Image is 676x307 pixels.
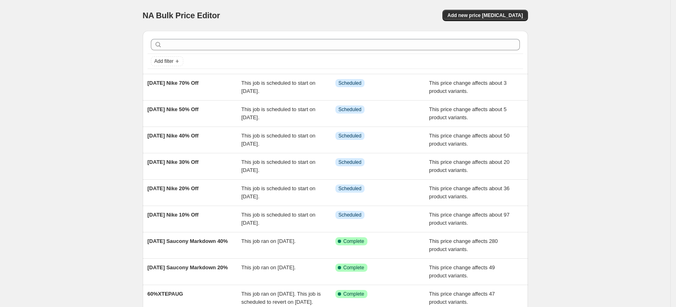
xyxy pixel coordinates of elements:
[343,264,364,271] span: Complete
[339,185,362,192] span: Scheduled
[241,106,315,120] span: This job is scheduled to start on [DATE].
[429,264,495,279] span: This price change affects 49 product variants.
[429,291,495,305] span: This price change affects 47 product variants.
[429,106,506,120] span: This price change affects about 5 product variants.
[148,159,199,165] span: [DATE] Nike 30% Off
[241,238,296,244] span: This job ran on [DATE].
[241,80,315,94] span: This job is scheduled to start on [DATE].
[343,291,364,297] span: Complete
[241,291,321,305] span: This job ran on [DATE]. This job is scheduled to revert on [DATE].
[241,264,296,271] span: This job ran on [DATE].
[429,80,506,94] span: This price change affects about 3 product variants.
[429,212,510,226] span: This price change affects about 97 product variants.
[339,212,362,218] span: Scheduled
[241,159,315,173] span: This job is scheduled to start on [DATE].
[143,11,220,20] span: NA Bulk Price Editor
[339,133,362,139] span: Scheduled
[148,291,183,297] span: 60%XTEPAUG
[148,133,199,139] span: [DATE] Nike 40% Off
[241,185,315,200] span: This job is scheduled to start on [DATE].
[429,159,510,173] span: This price change affects about 20 product variants.
[429,185,510,200] span: This price change affects about 36 product variants.
[429,238,498,252] span: This price change affects 280 product variants.
[155,58,174,64] span: Add filter
[429,133,510,147] span: This price change affects about 50 product variants.
[148,238,228,244] span: [DATE] Saucony Markdown 40%
[151,56,183,66] button: Add filter
[148,212,199,218] span: [DATE] Nike 10% Off
[442,10,528,21] button: Add new price [MEDICAL_DATA]
[241,133,315,147] span: This job is scheduled to start on [DATE].
[148,185,199,191] span: [DATE] Nike 20% Off
[148,80,199,86] span: [DATE] Nike 70% Off
[339,80,362,86] span: Scheduled
[447,12,523,19] span: Add new price [MEDICAL_DATA]
[148,106,199,112] span: [DATE] Nike 50% Off
[148,264,228,271] span: [DATE] Saucony Markdown 20%
[343,238,364,245] span: Complete
[241,212,315,226] span: This job is scheduled to start on [DATE].
[339,106,362,113] span: Scheduled
[339,159,362,165] span: Scheduled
